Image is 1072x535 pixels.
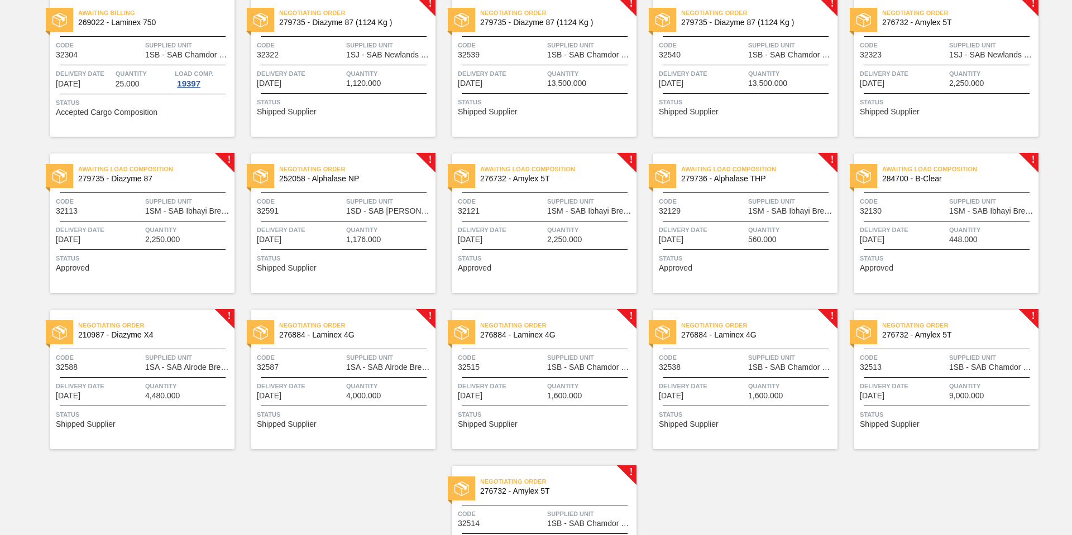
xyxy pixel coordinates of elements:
img: status [253,169,268,184]
span: 279736 - Alphalase THP [681,175,829,183]
span: 10/13/2025 [860,235,884,244]
span: 32130 [860,207,882,215]
img: status [655,325,670,340]
span: Status [860,97,1036,108]
span: Status [56,97,232,108]
span: Status [257,409,433,420]
span: Shipped Supplier [458,108,518,116]
span: 279735 - Diazyme 87 (1124 Kg ) [681,18,829,27]
span: Negotiating Order [681,320,837,331]
img: status [253,325,268,340]
span: Awaiting Billing [78,7,234,18]
span: Code [458,508,544,519]
span: 32513 [860,363,882,372]
span: 10/05/2025 [659,79,683,88]
span: 32323 [860,51,882,59]
span: Code [659,40,745,51]
span: Supplied Unit [346,40,433,51]
span: 32588 [56,363,78,372]
img: status [454,13,469,27]
span: Code [860,352,946,363]
span: Status [659,409,835,420]
a: !statusNegotiating Order210987 - Diazyme X4Code32588Supplied Unit1SA - SAB Alrode BreweryDelivery... [33,310,234,449]
span: Status [860,253,1036,264]
span: Approved [56,264,89,272]
span: 32129 [659,207,681,215]
span: Load Comp. [175,68,213,79]
span: 11/03/2025 [860,392,884,400]
span: 276732 - Amylex 5T [882,331,1030,339]
span: Delivery Date [56,68,113,79]
span: 276732 - Amylex 5T [480,487,628,495]
span: 11/03/2025 [659,392,683,400]
a: !statusNegotiating Order276732 - Amylex 5TCode32513Supplied Unit1SB - SAB Chamdor BreweryDelivery... [837,310,1038,449]
span: Supplied Unit [547,40,634,51]
span: Approved [458,264,491,272]
span: 1SB - SAB Chamdor Brewery [949,363,1036,372]
span: Negotiating Order [480,476,636,487]
span: Status [458,409,634,420]
span: 10/15/2025 [257,392,281,400]
span: 279735 - Diazyme 87 [78,175,226,183]
span: 560.000 [748,235,777,244]
a: !statusAwaiting Load Composition276732 - Amylex 5TCode32121Supplied Unit1SM - SAB Ibhayi BreweryD... [435,153,636,293]
span: 32591 [257,207,279,215]
img: status [856,169,871,184]
span: 13,500.000 [748,79,787,88]
span: 13,500.000 [547,79,586,88]
span: 1SB - SAB Chamdor Brewery [547,519,634,528]
span: Quantity [145,224,232,235]
span: Shipped Supplier [860,420,920,428]
span: Delivery Date [56,224,142,235]
span: Delivery Date [860,380,946,392]
span: Supplied Unit [547,508,634,519]
img: status [52,13,67,27]
span: 10/13/2025 [659,235,683,244]
span: 10/05/2025 [458,79,482,88]
span: Code [458,352,544,363]
span: 32515 [458,363,480,372]
span: 11/03/2025 [458,392,482,400]
span: Status [257,253,433,264]
span: Code [860,196,946,207]
img: status [856,13,871,27]
span: Delivery Date [659,224,745,235]
span: 4,480.000 [145,392,180,400]
span: 269022 - Laminex 750 [78,18,226,27]
span: Negotiating Order [279,163,435,175]
span: Quantity [346,224,433,235]
span: Delivery Date [458,68,544,79]
span: Status [56,409,232,420]
img: status [856,325,871,340]
span: Awaiting Load Composition [480,163,636,175]
span: Negotiating Order [480,7,636,18]
span: 1SJ - SAB Newlands Brewery [949,51,1036,59]
span: Quantity [145,380,232,392]
span: 10/09/2025 [860,79,884,88]
span: Shipped Supplier [56,420,116,428]
span: 1SM - SAB Ibhayi Brewery [949,207,1036,215]
a: !statusNegotiating Order252058 - Alphalase NPCode32591Supplied Unit1SD - SAB [PERSON_NAME]Deliver... [234,153,435,293]
span: 4,000.000 [346,392,381,400]
span: 1SM - SAB Ibhayi Brewery [748,207,835,215]
span: 1,120.000 [346,79,381,88]
a: !statusAwaiting Load Composition284700 - B-ClearCode32130Supplied Unit1SM - SAB Ibhayi BreweryDel... [837,153,1038,293]
span: Status [659,253,835,264]
a: !statusNegotiating Order276884 - Laminex 4GCode32538Supplied Unit1SB - SAB Chamdor BreweryDeliver... [636,310,837,449]
span: 279735 - Diazyme 87 (1124 Kg ) [480,18,628,27]
span: 25.000 [116,80,140,88]
span: 1SB - SAB Chamdor Brewery [145,51,232,59]
img: status [454,169,469,184]
span: Shipped Supplier [257,420,317,428]
span: 10/03/2025 [257,79,281,88]
span: Shipped Supplier [860,108,920,116]
span: Code [458,40,544,51]
span: 1SA - SAB Alrode Brewery [145,363,232,372]
span: Supplied Unit [145,40,232,51]
span: Negotiating Order [882,320,1038,331]
span: 1SB - SAB Chamdor Brewery [547,363,634,372]
span: Delivery Date [458,380,544,392]
span: Quantity [949,68,1036,79]
span: Status [860,409,1036,420]
span: Negotiating Order [681,7,837,18]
